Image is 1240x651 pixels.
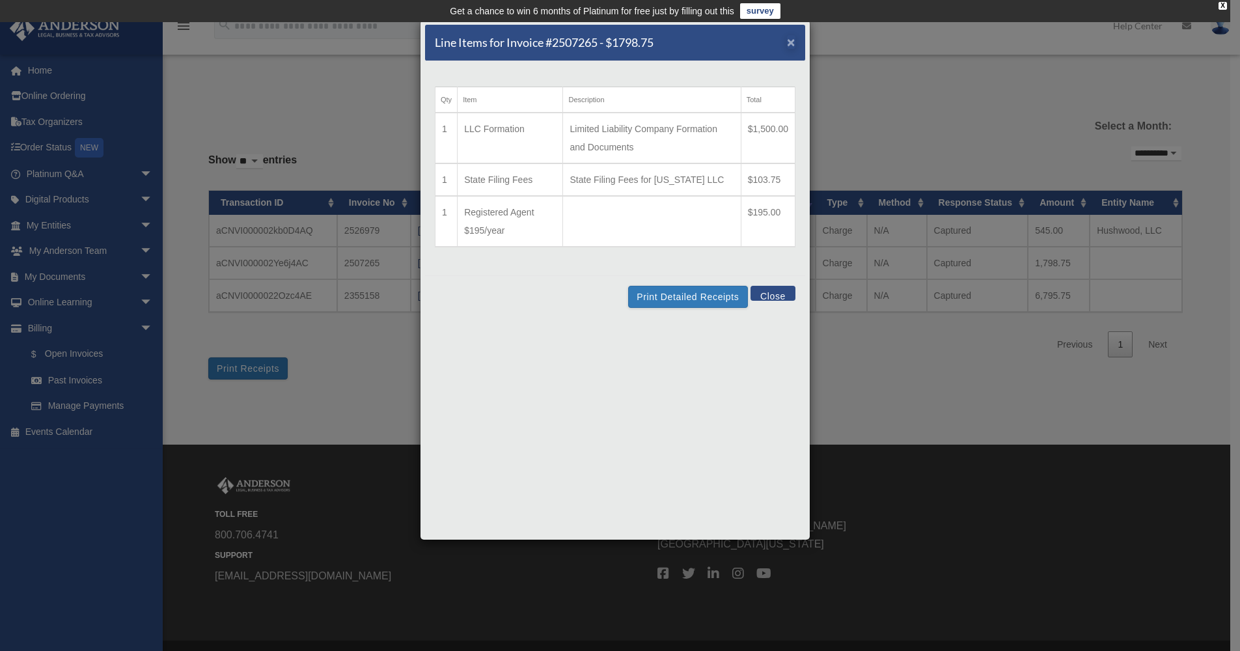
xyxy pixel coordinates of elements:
div: Get a chance to win 6 months of Platinum for free just by filling out this [450,3,734,19]
th: Qty [435,87,458,113]
th: Description [563,87,741,113]
button: Close [751,286,795,301]
th: Item [458,87,563,113]
a: survey [740,3,780,19]
button: Close [787,35,795,49]
td: 1 [435,163,458,196]
td: $103.75 [741,163,795,196]
span: × [787,35,795,49]
td: Registered Agent $195/year [458,196,563,247]
th: Total [741,87,795,113]
td: Limited Liability Company Formation and Documents [563,113,741,163]
td: State Filing Fees [458,163,563,196]
div: close [1219,2,1227,10]
td: 1 [435,196,458,247]
td: State Filing Fees for [US_STATE] LLC [563,163,741,196]
button: Print Detailed Receipts [628,286,747,308]
td: 1 [435,113,458,163]
h5: Line Items for Invoice #2507265 - $1798.75 [435,35,654,51]
td: $1,500.00 [741,113,795,163]
td: $195.00 [741,196,795,247]
td: LLC Formation [458,113,563,163]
